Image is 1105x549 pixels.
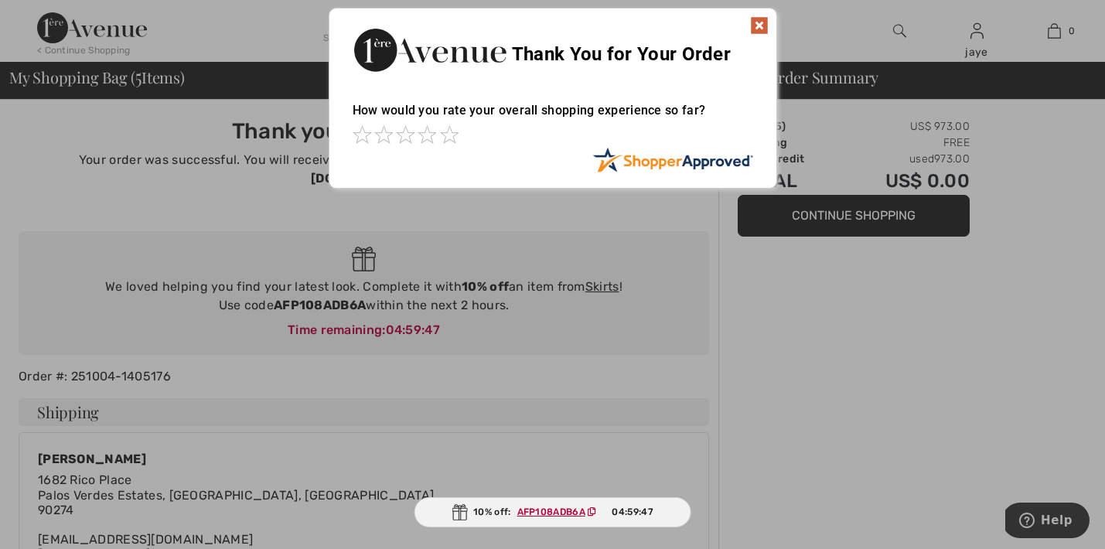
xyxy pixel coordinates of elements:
[414,497,691,527] div: 10% off:
[612,505,653,519] span: 04:59:47
[452,504,467,520] img: Gift.svg
[353,24,507,76] img: Thank You for Your Order
[750,16,769,35] img: x
[353,87,753,147] div: How would you rate your overall shopping experience so far?
[517,506,585,517] ins: AFP108ADB6A
[36,11,67,25] span: Help
[512,43,731,65] span: Thank You for Your Order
